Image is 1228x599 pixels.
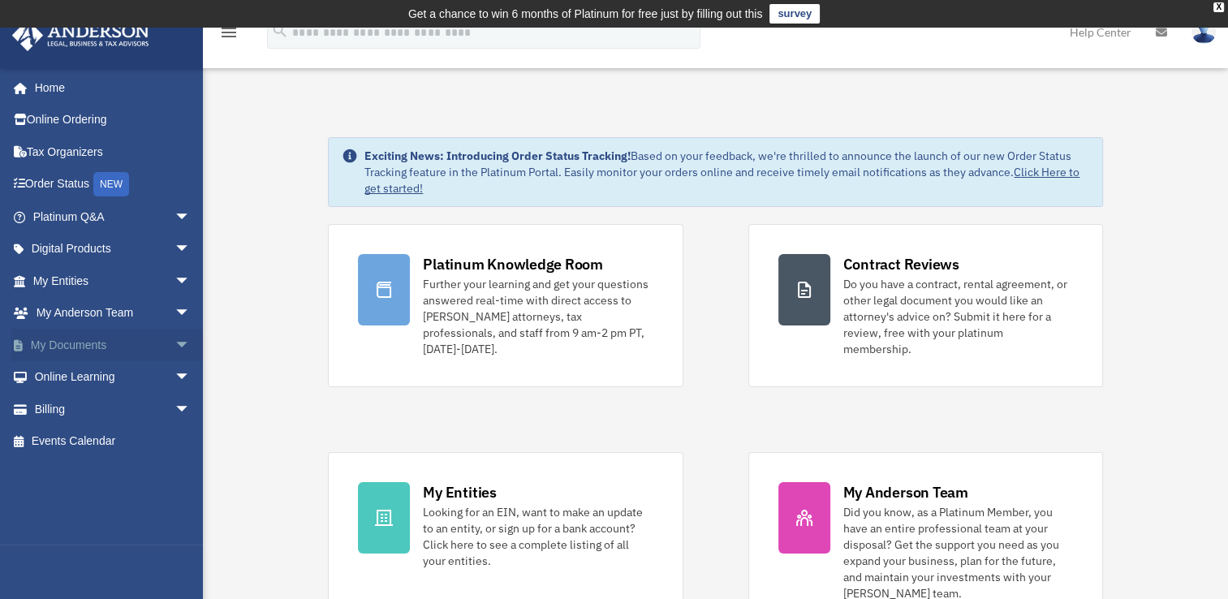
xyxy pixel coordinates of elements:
div: Get a chance to win 6 months of Platinum for free just by filling out this [408,4,763,24]
a: Order StatusNEW [11,168,215,201]
span: arrow_drop_down [175,329,207,362]
div: Looking for an EIN, want to make an update to an entity, or sign up for a bank account? Click her... [423,504,653,569]
a: My Documentsarrow_drop_down [11,329,215,361]
a: Click Here to get started! [364,165,1079,196]
span: arrow_drop_down [175,200,207,234]
span: arrow_drop_down [175,361,207,394]
a: Billingarrow_drop_down [11,393,215,425]
span: arrow_drop_down [175,233,207,266]
a: menu [219,28,239,42]
div: Platinum Knowledge Room [423,254,603,274]
div: My Entities [423,482,496,502]
a: Digital Productsarrow_drop_down [11,233,215,265]
i: menu [219,23,239,42]
div: Based on your feedback, we're thrilled to announce the launch of our new Order Status Tracking fe... [364,148,1088,196]
img: User Pic [1191,20,1216,44]
span: arrow_drop_down [175,297,207,330]
div: Contract Reviews [843,254,959,274]
div: close [1213,2,1224,12]
a: Contract Reviews Do you have a contract, rental agreement, or other legal document you would like... [748,224,1103,387]
img: Anderson Advisors Platinum Portal [7,19,154,51]
span: arrow_drop_down [175,265,207,298]
div: My Anderson Team [843,482,968,502]
i: search [271,22,289,40]
div: Do you have a contract, rental agreement, or other legal document you would like an attorney's ad... [843,276,1073,357]
a: Platinum Knowledge Room Further your learning and get your questions answered real-time with dire... [328,224,683,387]
a: Home [11,71,207,104]
a: Platinum Q&Aarrow_drop_down [11,200,215,233]
a: My Anderson Teamarrow_drop_down [11,297,215,330]
strong: Exciting News: Introducing Order Status Tracking! [364,149,631,163]
div: NEW [93,172,129,196]
a: Online Learningarrow_drop_down [11,361,215,394]
a: survey [769,4,820,24]
a: Tax Organizers [11,136,215,168]
div: Further your learning and get your questions answered real-time with direct access to [PERSON_NAM... [423,276,653,357]
a: My Entitiesarrow_drop_down [11,265,215,297]
span: arrow_drop_down [175,393,207,426]
a: Online Ordering [11,104,215,136]
a: Events Calendar [11,425,215,458]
